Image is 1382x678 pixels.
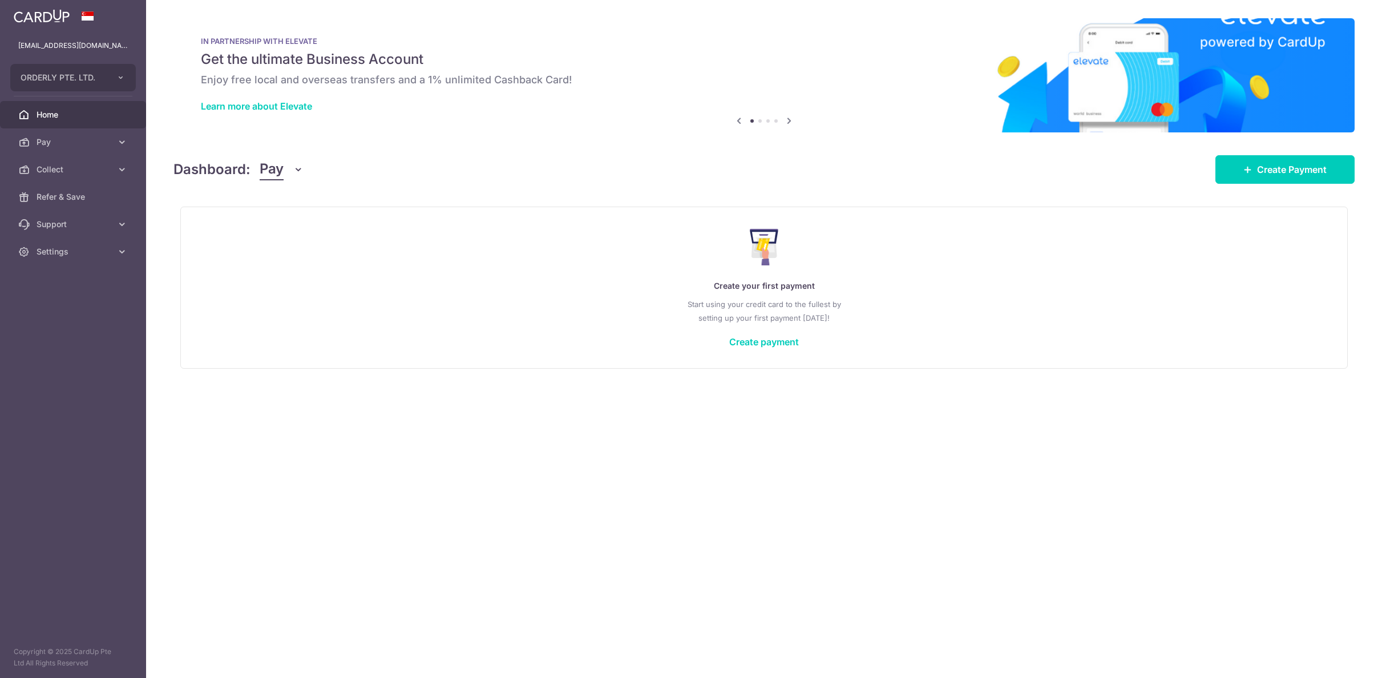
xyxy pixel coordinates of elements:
[37,191,112,203] span: Refer & Save
[10,64,136,91] button: ORDERLY PTE. LTD.
[173,18,1355,132] img: Renovation banner
[260,159,304,180] button: Pay
[1215,155,1355,184] a: Create Payment
[37,246,112,257] span: Settings
[201,100,312,112] a: Learn more about Elevate
[204,279,1324,293] p: Create your first payment
[201,37,1327,46] p: IN PARTNERSHIP WITH ELEVATE
[750,229,779,265] img: Make Payment
[37,109,112,120] span: Home
[1257,163,1327,176] span: Create Payment
[21,72,105,83] span: ORDERLY PTE. LTD.
[204,297,1324,325] p: Start using your credit card to the fullest by setting up your first payment [DATE]!
[729,336,799,348] a: Create payment
[37,164,112,175] span: Collect
[37,136,112,148] span: Pay
[173,159,250,180] h4: Dashboard:
[14,9,70,23] img: CardUp
[37,219,112,230] span: Support
[18,40,128,51] p: [EMAIL_ADDRESS][DOMAIN_NAME]
[260,159,284,180] span: Pay
[201,73,1327,87] h6: Enjoy free local and overseas transfers and a 1% unlimited Cashback Card!
[201,50,1327,68] h5: Get the ultimate Business Account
